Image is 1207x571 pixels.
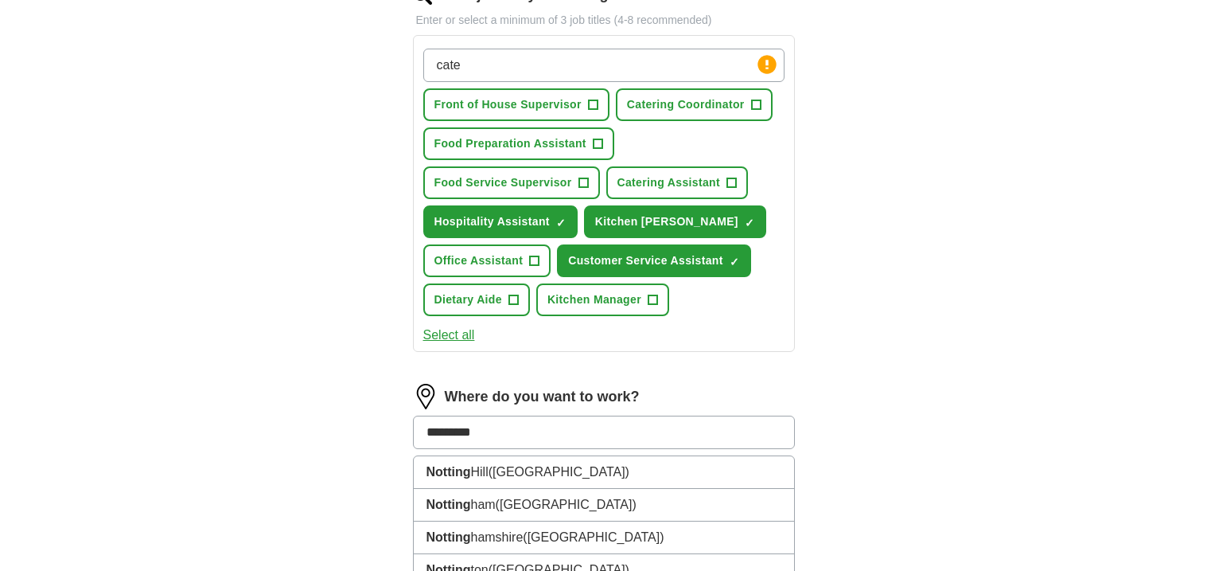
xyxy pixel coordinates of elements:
[423,244,551,277] button: Office Assistant
[584,205,766,238] button: Kitchen [PERSON_NAME]✓
[423,166,600,199] button: Food Service Supervisor
[413,384,438,409] img: location.png
[423,88,609,121] button: Front of House Supervisor
[434,213,550,230] span: Hospitality Assistant
[423,284,530,316] button: Dietary Aide
[426,530,471,544] strong: Notting
[606,166,748,199] button: Catering Assistant
[413,12,795,29] p: Enter or select a minimum of 3 job titles (4-8 recommended)
[556,217,566,229] span: ✓
[423,205,578,238] button: Hospitality Assistant✓
[523,530,664,544] span: ([GEOGRAPHIC_DATA])
[496,498,637,511] span: ([GEOGRAPHIC_DATA])
[423,326,475,345] button: Select all
[434,96,582,113] span: Front of House Supervisor
[536,284,669,316] button: Kitchen Manager
[489,465,629,479] span: ([GEOGRAPHIC_DATA])
[557,244,751,277] button: Customer Service Assistant✓
[434,174,572,191] span: Food Service Supervisor
[745,217,754,229] span: ✓
[617,174,720,191] span: Catering Assistant
[595,213,738,230] span: Kitchen [PERSON_NAME]
[414,522,794,554] li: hamshire
[434,291,502,308] span: Dietary Aide
[568,252,723,269] span: Customer Service Assistant
[730,256,739,268] span: ✓
[434,135,586,152] span: Food Preparation Assistant
[426,465,471,479] strong: Notting
[627,96,745,113] span: Catering Coordinator
[414,489,794,522] li: ham
[445,386,640,408] label: Where do you want to work?
[616,88,773,121] button: Catering Coordinator
[423,49,785,82] input: Type a job title and press enter
[434,252,524,269] span: Office Assistant
[547,291,641,308] span: Kitchen Manager
[426,498,471,511] strong: Notting
[414,456,794,489] li: Hill
[423,127,614,160] button: Food Preparation Assistant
